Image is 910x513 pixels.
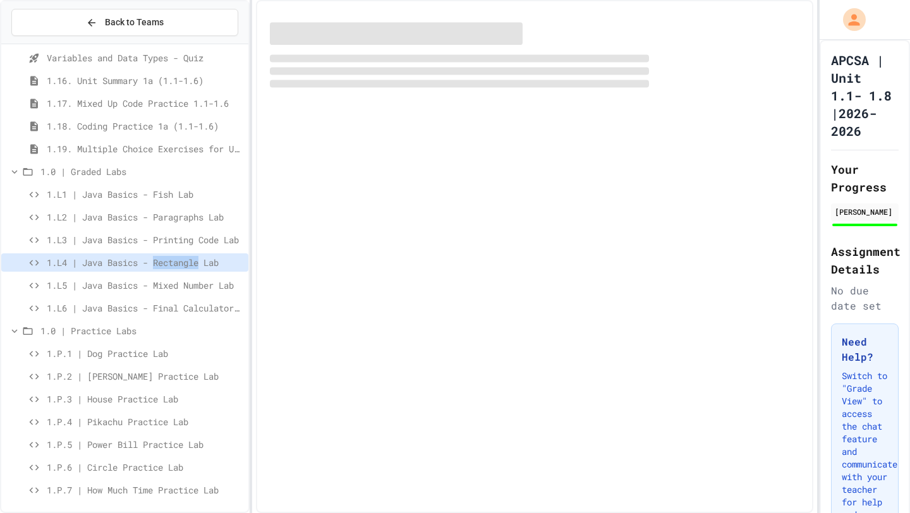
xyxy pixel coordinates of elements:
span: 1.P.4 | Pikachu Practice Lab [47,415,243,428]
span: 1.P.3 | House Practice Lab [47,392,243,406]
span: 1.P.6 | Circle Practice Lab [47,461,243,474]
span: Back to Teams [105,16,164,29]
span: 1.L1 | Java Basics - Fish Lab [47,188,243,201]
span: 1.17. Mixed Up Code Practice 1.1-1.6 [47,97,243,110]
span: 1.P.2 | [PERSON_NAME] Practice Lab [47,370,243,383]
span: 1.P.5 | Power Bill Practice Lab [47,438,243,451]
span: 1.L3 | Java Basics - Printing Code Lab [47,233,243,246]
span: Variables and Data Types - Quiz [47,51,243,64]
span: 1.P.1 | Dog Practice Lab [47,347,243,360]
span: 1.L2 | Java Basics - Paragraphs Lab [47,210,243,224]
h2: Your Progress [831,160,899,196]
span: 1.0 | Practice Labs [40,324,243,337]
span: 1.P.7 | How Much Time Practice Lab [47,483,243,497]
span: 1.16. Unit Summary 1a (1.1-1.6) [47,74,243,87]
span: 1.19. Multiple Choice Exercises for Unit 1a (1.1-1.6) [47,142,243,155]
span: 1.L6 | Java Basics - Final Calculator Lab [47,301,243,315]
h1: APCSA | Unit 1.1- 1.8 |2026-2026 [831,51,899,140]
div: My Account [830,5,869,34]
span: 1.0 | Graded Labs [40,165,243,178]
h2: Assignment Details [831,243,899,278]
span: 1.18. Coding Practice 1a (1.1-1.6) [47,119,243,133]
h3: Need Help? [842,334,888,365]
span: 1.L4 | Java Basics - Rectangle Lab [47,256,243,269]
div: [PERSON_NAME] [835,206,895,217]
span: 1.L5 | Java Basics - Mixed Number Lab [47,279,243,292]
button: Back to Teams [11,9,238,36]
div: No due date set [831,283,899,313]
